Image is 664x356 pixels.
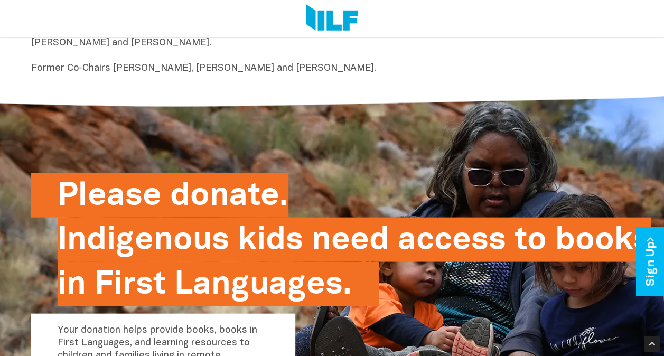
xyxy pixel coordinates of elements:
div: Scroll Back to Top [644,336,660,352]
p: [PERSON_NAME], [PERSON_NAME], [PERSON_NAME], [PERSON_NAME], [PERSON_NAME], [PERSON_NAME], [PERSON... [31,12,479,75]
h2: Please donate. Indigenous kids need access to books in First Languages. [58,173,651,306]
img: Logo [306,4,358,33]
